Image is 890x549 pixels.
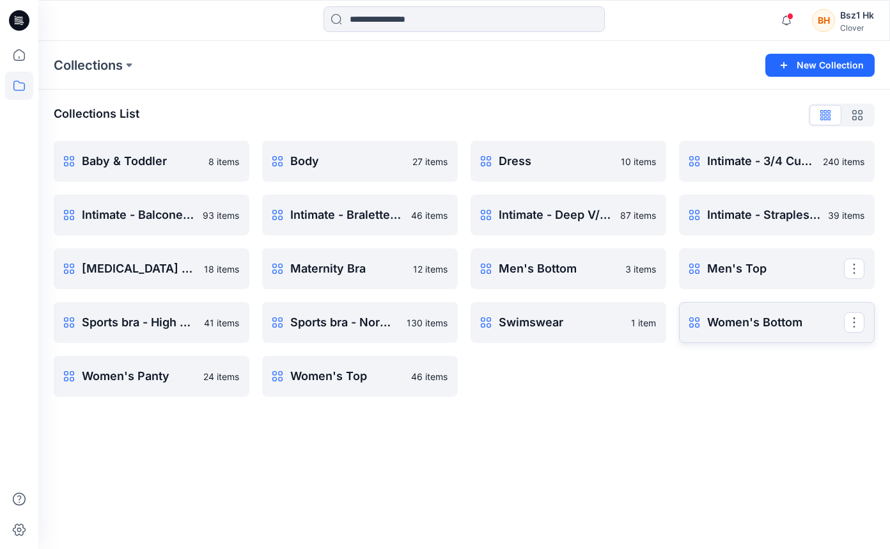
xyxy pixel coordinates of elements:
[54,195,249,235] a: Intimate - Balconette93 items
[407,316,448,330] p: 130 items
[290,206,403,224] p: Intimate - Bralette/ Bra top
[840,23,874,33] div: Clover
[54,248,249,289] a: [MEDICAL_DATA] Bra18 items
[499,206,613,224] p: Intimate - Deep V/ Plunge/ High Apex
[54,105,139,125] p: Collections List
[290,314,399,331] p: Sports bra - Normal neckline/ Low-Med impact
[499,314,623,331] p: Swimswear
[471,195,666,235] a: Intimate - Deep V/ Plunge/ High Apex87 items
[54,141,249,182] a: Baby & Toddler8 items
[471,141,666,182] a: Dress10 items
[203,370,239,383] p: 24 items
[82,367,196,385] p: Women's Panty
[411,209,448,222] p: 46 items
[204,262,239,276] p: 18 items
[499,152,613,170] p: Dress
[262,248,458,289] a: Maternity Bra12 items
[823,155,864,168] p: 240 items
[707,152,815,170] p: Intimate - 3/4 Cup / Full Cup/ Demi bra
[707,260,844,278] p: Men's Top
[290,367,403,385] p: Women's Top
[204,316,239,330] p: 41 items
[707,314,844,331] p: Women's Bottom
[679,141,875,182] a: Intimate - 3/4 Cup / Full Cup/ Demi bra240 items
[411,370,448,383] p: 46 items
[765,54,875,77] button: New Collection
[82,206,195,224] p: Intimate - Balconette
[208,155,239,168] p: 8 items
[471,302,666,343] a: Swimswear1 item
[828,209,864,222] p: 39 items
[812,9,835,32] div: BH
[262,356,458,397] a: Women's Top46 items
[625,262,656,276] p: 3 items
[262,195,458,235] a: Intimate - Bralette/ Bra top46 items
[707,206,820,224] p: Intimate - Strapless Bra/ Bandeau
[679,248,875,289] a: Men's Top
[620,209,656,222] p: 87 items
[631,316,656,330] p: 1 item
[413,262,448,276] p: 12 items
[290,260,405,278] p: Maternity Bra
[203,209,239,222] p: 93 items
[840,8,874,23] div: Bsz1 Hk
[621,155,656,168] p: 10 items
[679,302,875,343] a: Women's Bottom
[82,260,196,278] p: [MEDICAL_DATA] Bra
[262,141,458,182] a: Body27 items
[54,302,249,343] a: Sports bra - High neckline/ Med-High impact41 items
[679,195,875,235] a: Intimate - Strapless Bra/ Bandeau39 items
[82,152,201,170] p: Baby & Toddler
[290,152,405,170] p: Body
[54,56,123,74] a: Collections
[499,260,618,278] p: Men's Bottom
[412,155,448,168] p: 27 items
[262,302,458,343] a: Sports bra - Normal neckline/ Low-Med impact130 items
[54,356,249,397] a: Women's Panty24 items
[82,314,196,331] p: Sports bra - High neckline/ Med-High impact
[471,248,666,289] a: Men's Bottom3 items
